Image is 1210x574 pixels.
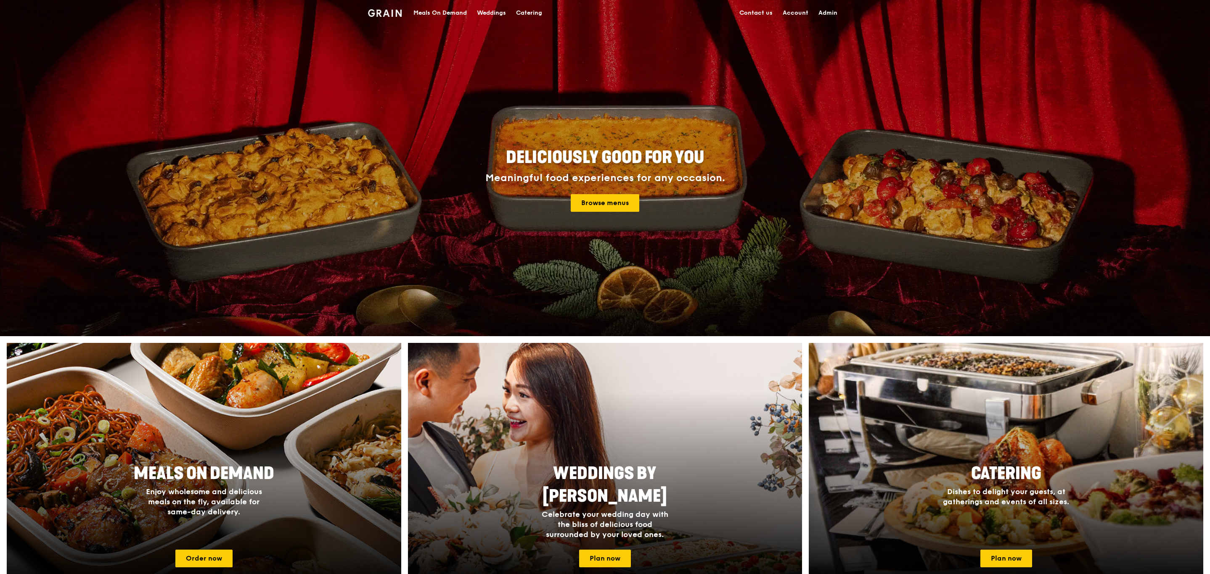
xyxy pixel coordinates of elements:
a: Order now [175,550,233,567]
div: Meals On Demand [413,0,467,26]
a: Browse menus [571,194,639,212]
div: Meaningful food experiences for any occasion. [454,172,757,184]
div: Catering [516,0,542,26]
span: Enjoy wholesome and delicious meals on the fly, available for same-day delivery. [146,487,262,516]
span: Weddings by [PERSON_NAME] [543,463,667,506]
a: Plan now [579,550,631,567]
span: Dishes to delight your guests, at gatherings and events of all sizes. [943,487,1069,506]
span: Catering [971,463,1041,484]
div: Weddings [477,0,506,26]
a: Catering [511,0,547,26]
img: Grain [368,9,402,17]
span: Deliciously good for you [506,147,704,168]
span: Celebrate your wedding day with the bliss of delicious food surrounded by your loved ones. [542,510,668,539]
a: Contact us [734,0,778,26]
a: Account [778,0,813,26]
span: Meals On Demand [134,463,274,484]
a: Admin [813,0,842,26]
a: Weddings [472,0,511,26]
a: Plan now [980,550,1032,567]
